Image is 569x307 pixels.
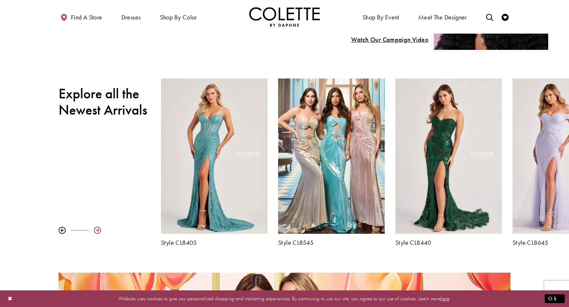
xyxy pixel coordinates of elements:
[417,7,469,27] a: Meet the designer
[71,14,102,21] span: Find a store
[484,7,495,27] a: Toggle search
[395,79,502,234] a: Visit Colette by Daphne Style No. CL8440 Page
[51,294,518,303] p: Website uses cookies to give you personalized shopping and marketing experiences. By continuing t...
[4,292,16,305] button: Close Dialog
[59,86,150,118] h2: Explore all the Newest Arrivals
[361,7,401,27] span: Shop By Event
[418,14,467,21] span: Meet the designer
[161,239,268,246] a: Style CL8405
[363,14,399,21] span: Shop By Event
[120,7,143,27] span: Dresses
[500,7,510,27] a: Check Wishlist
[441,295,449,302] a: here
[278,79,385,234] a: Visit Colette by Daphne Style No. CL8545 Page
[249,7,320,27] img: Colette by Daphne
[121,14,141,21] span: Dresses
[395,239,502,246] a: Style CL8440
[158,7,199,27] span: Shop by color
[545,294,565,303] button: Submit Dialog
[351,36,429,43] span: Play Slide #15 Video
[249,7,320,27] a: Visit Home Page
[390,73,507,251] div: Colette by Daphne Style No. CL8440
[59,7,104,27] a: Find a store
[273,73,390,251] div: Colette by Daphne Style No. CL8545
[156,73,273,251] div: Colette by Daphne Style No. CL8405
[278,239,385,246] a: Style CL8545
[160,14,197,21] span: Shop by color
[161,79,268,234] a: Visit Colette by Daphne Style No. CL8405 Page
